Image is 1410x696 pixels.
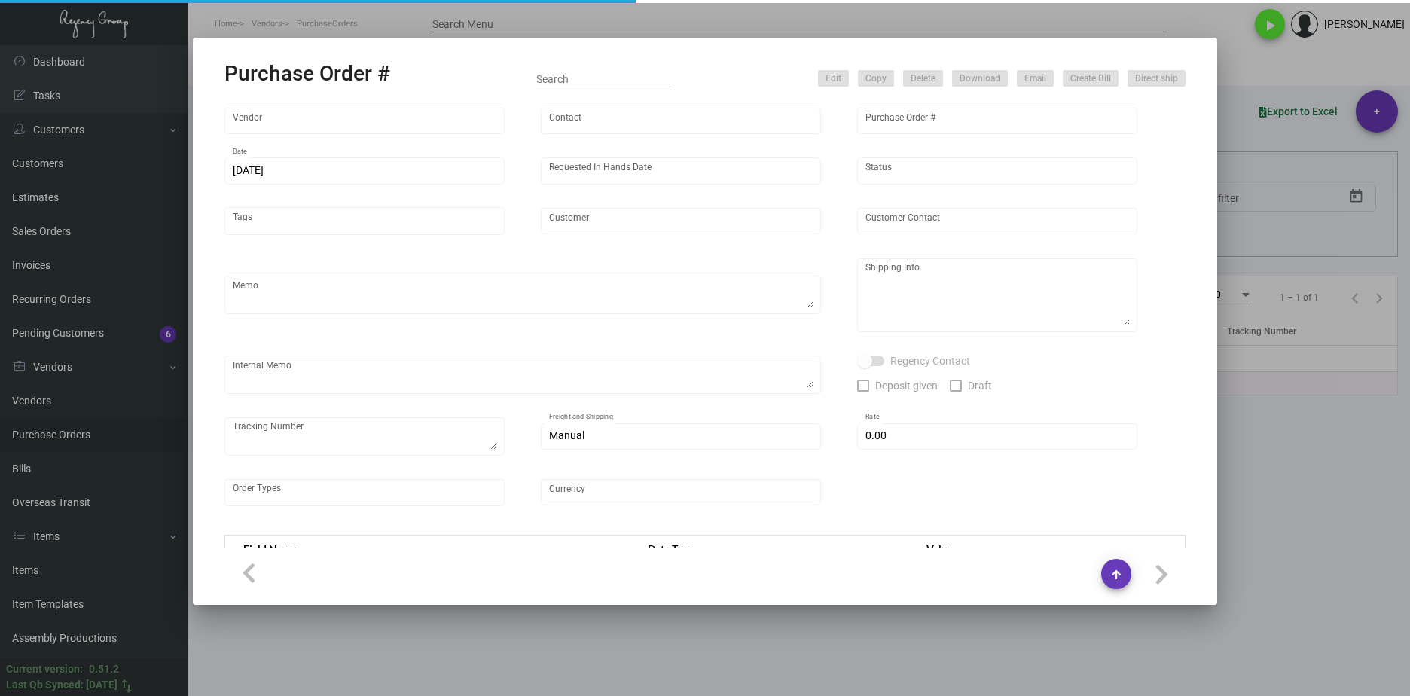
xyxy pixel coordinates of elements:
span: Deposit given [875,377,938,395]
span: Email [1024,72,1046,85]
span: Draft [968,377,992,395]
th: Value [911,536,1185,562]
span: Delete [911,72,935,85]
button: Email [1017,70,1054,87]
span: Manual [549,429,584,441]
h2: Purchase Order # [224,61,390,87]
button: Direct ship [1128,70,1186,87]
th: Data Type [633,536,911,562]
span: Regency Contact [890,352,970,370]
button: Create Bill [1063,70,1119,87]
button: Edit [818,70,849,87]
span: Create Bill [1070,72,1111,85]
button: Copy [858,70,894,87]
span: Copy [865,72,887,85]
button: Download [952,70,1008,87]
div: Current version: [6,661,83,677]
span: Download [960,72,1000,85]
span: Direct ship [1135,72,1178,85]
button: Delete [903,70,943,87]
th: Field Name [225,536,633,562]
div: 0.51.2 [89,661,119,677]
div: Last Qb Synced: [DATE] [6,677,117,693]
span: Edit [826,72,841,85]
